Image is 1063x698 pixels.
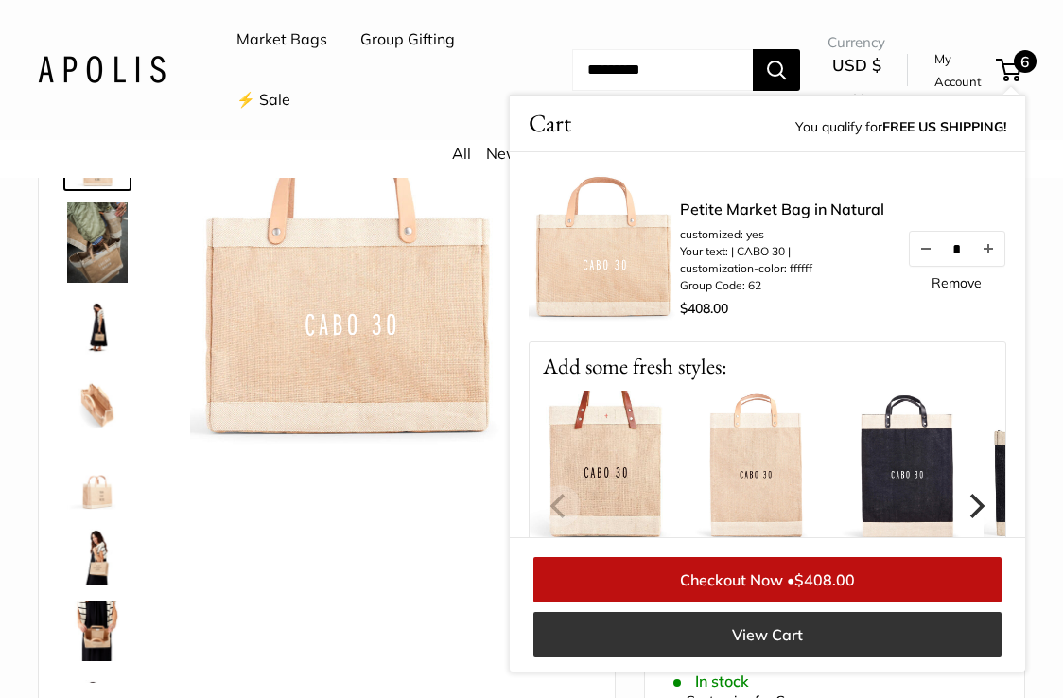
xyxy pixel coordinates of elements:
[63,597,131,665] a: Petite Market Bag in Natural
[998,59,1021,81] a: 6
[882,118,1006,135] strong: FREE US SHIPPING!
[67,525,128,585] img: Petite Market Bag in Natural
[38,56,166,83] img: Apolis
[63,294,131,362] a: Petite Market Bag in Natural
[680,226,884,243] li: customized: yes
[680,198,884,220] a: Petite Market Bag in Natural
[15,626,202,683] iframe: Sign Up via Text for Offers
[794,570,855,589] span: $408.00
[795,114,1006,142] span: You qualify for
[63,521,131,589] a: Petite Market Bag in Natural
[954,485,996,527] button: Next
[236,86,290,114] a: ⚡️ Sale
[63,445,131,514] a: Petite Market Bag in Natural
[533,612,1002,657] a: View Cart
[942,240,972,256] input: Quantity
[63,370,131,438] a: description_Spacious inner area with room for everything.
[673,672,748,690] span: In stock
[932,276,982,289] a: Remove
[680,260,884,277] li: customization-color: ffffff
[530,342,1005,391] p: Add some fresh styles:
[832,55,881,75] span: USD $
[67,374,128,434] img: description_Spacious inner area with room for everything.
[934,47,989,94] a: My Account
[63,199,131,287] a: Petite Market Bag in Natural
[1014,50,1037,73] span: 6
[910,232,942,266] button: Decrease quantity by 1
[828,50,885,111] button: USD $
[572,49,753,91] input: Search...
[680,277,884,294] li: Group Code: 62
[972,232,1004,266] button: Increase quantity by 1
[190,127,510,446] img: customizer-prod
[680,300,728,317] span: $408.00
[533,557,1002,602] a: Checkout Now •$408.00
[529,105,571,142] span: Cart
[67,601,128,661] img: Petite Market Bag in Natural
[67,298,128,358] img: Petite Market Bag in Natural
[828,29,885,56] span: Currency
[680,243,884,260] li: Your text: | CABO 30 |
[67,449,128,510] img: Petite Market Bag in Natural
[753,49,800,91] button: Search
[360,26,455,54] a: Group Gifting
[452,144,471,163] a: All
[236,26,327,54] a: Market Bags
[486,144,519,163] a: New
[67,202,128,283] img: Petite Market Bag in Natural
